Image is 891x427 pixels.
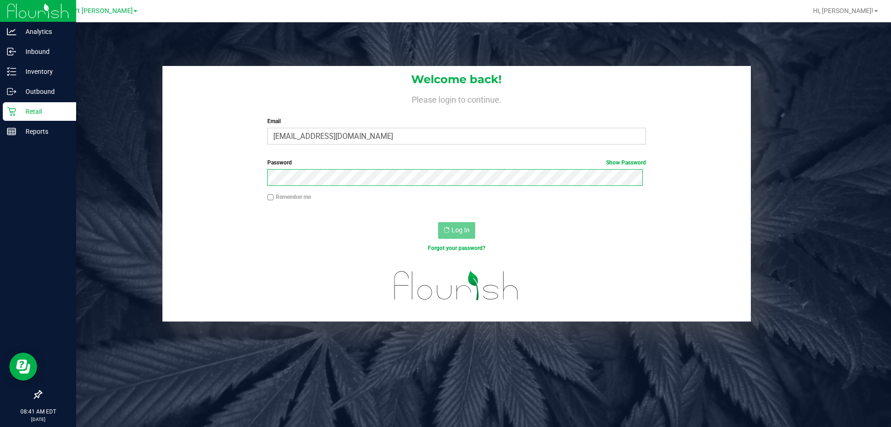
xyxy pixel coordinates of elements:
[606,159,646,166] a: Show Password
[7,87,16,96] inline-svg: Outbound
[4,416,72,423] p: [DATE]
[267,193,311,201] label: Remember me
[16,46,72,57] p: Inbound
[267,159,292,166] span: Password
[16,66,72,77] p: Inventory
[7,67,16,76] inline-svg: Inventory
[7,27,16,36] inline-svg: Analytics
[7,107,16,116] inline-svg: Retail
[428,245,485,251] a: Forgot your password?
[813,7,873,14] span: Hi, [PERSON_NAME]!
[16,86,72,97] p: Outbound
[7,127,16,136] inline-svg: Reports
[162,93,751,104] h4: Please login to continue.
[267,117,646,125] label: Email
[9,353,37,381] iframe: Resource center
[4,407,72,416] p: 08:41 AM EDT
[267,194,274,201] input: Remember me
[16,26,72,37] p: Analytics
[52,7,133,15] span: New Port [PERSON_NAME]
[452,226,470,234] span: Log In
[383,262,530,309] img: flourish_logo.svg
[16,106,72,117] p: Retail
[438,222,475,239] button: Log In
[16,126,72,137] p: Reports
[162,73,751,85] h1: Welcome back!
[7,47,16,56] inline-svg: Inbound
